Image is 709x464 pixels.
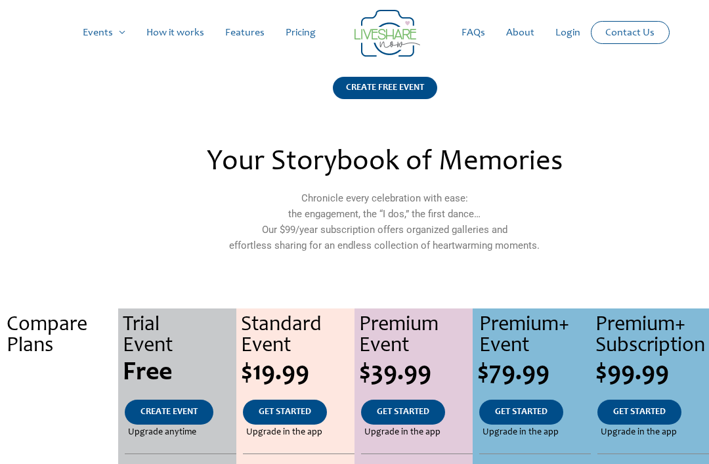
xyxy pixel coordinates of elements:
span: Upgrade anytime [128,425,196,440]
p: Chronicle every celebration with ease: the engagement, the “I dos,” the first dance… Our $99/year... [116,190,654,253]
div: $79.99 [477,360,591,387]
a: Pricing [275,12,326,54]
div: Standard Event [241,315,354,357]
a: . [42,400,76,425]
a: CREATE FREE EVENT [333,77,437,116]
div: Premium+ Subscription [595,315,709,357]
span: GET STARTED [377,408,429,417]
a: CREATE EVENT [125,400,213,425]
span: Upgrade in the app [364,425,440,440]
div: Premium Event [359,315,473,357]
span: GET STARTED [495,408,548,417]
div: Free [123,360,236,387]
div: Premium+ Event [479,315,591,357]
div: CREATE FREE EVENT [333,77,437,99]
div: Compare Plans [7,315,118,357]
span: GET STARTED [259,408,311,417]
a: How it works [136,12,215,54]
a: Contact Us [595,22,665,43]
a: GET STARTED [597,400,681,425]
span: CREATE EVENT [140,408,198,417]
span: . [56,360,62,387]
h2: Your Storybook of Memories [116,148,654,177]
span: Upgrade in the app [246,425,322,440]
div: $19.99 [241,360,354,387]
a: FAQs [451,12,496,54]
div: $39.99 [359,360,473,387]
a: Events [72,12,136,54]
span: . [58,428,60,437]
div: Trial Event [123,315,236,357]
a: Features [215,12,275,54]
nav: Site Navigation [23,12,686,54]
a: Login [545,12,591,54]
span: . [58,408,60,417]
a: About [496,12,545,54]
a: GET STARTED [243,400,327,425]
img: Group 14 | Live Photo Slideshow for Events | Create Free Events Album for Any Occasion [354,10,420,57]
a: GET STARTED [361,400,445,425]
span: Upgrade in the app [483,425,559,440]
span: Upgrade in the app [601,425,677,440]
a: GET STARTED [479,400,563,425]
span: GET STARTED [613,408,666,417]
div: $99.99 [595,360,709,387]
